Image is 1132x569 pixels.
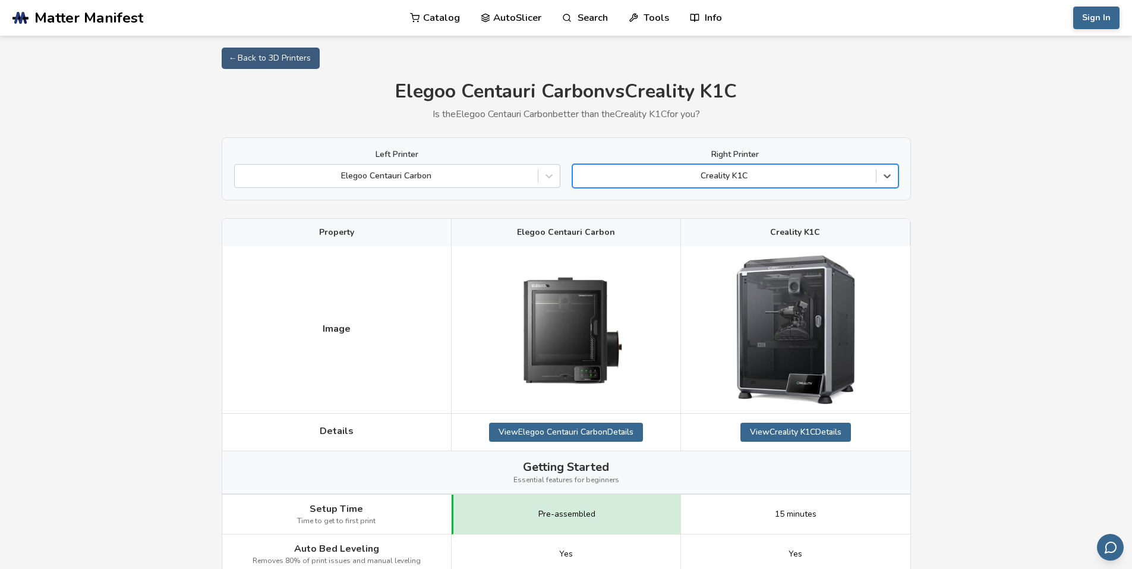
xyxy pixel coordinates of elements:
button: Sign In [1073,7,1120,29]
span: Time to get to first print [297,517,376,526]
label: Left Printer [234,150,560,159]
span: Setup Time [310,504,363,514]
span: Pre-assembled [538,510,595,519]
a: ViewCreality K1CDetails [740,423,851,442]
span: Matter Manifest [34,10,143,26]
span: Essential features for beginners [513,476,619,485]
span: Image [323,323,351,334]
a: ViewElegoo Centauri CarbonDetails [489,423,643,442]
button: Send feedback via email [1097,534,1124,561]
span: Removes 80% of print issues and manual leveling [253,557,421,565]
p: Is the Elegoo Centauri Carbon better than the Creality K1C for you? [222,109,911,120]
span: Property [319,228,354,237]
h1: Elegoo Centauri Carbon vs Creality K1C [222,81,911,103]
img: Elegoo Centauri Carbon [506,262,625,398]
span: Details [320,426,354,436]
span: Yes [559,549,573,559]
span: Auto Bed Leveling [294,543,379,554]
img: Creality K1C [736,255,855,404]
span: Elegoo Centauri Carbon [517,228,615,237]
span: Getting Started [523,460,609,474]
label: Right Printer [572,150,898,159]
span: Yes [789,549,802,559]
span: Creality K1C [770,228,820,237]
span: 15 minutes [775,510,816,519]
input: Elegoo Centauri Carbon [241,171,243,181]
a: ← Back to 3D Printers [222,48,320,69]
